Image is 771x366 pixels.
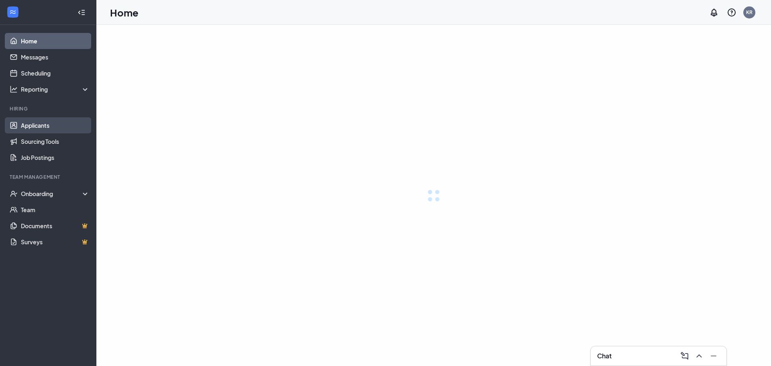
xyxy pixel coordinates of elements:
[707,350,720,362] button: Minimize
[21,202,90,218] a: Team
[709,8,719,17] svg: Notifications
[110,6,139,19] h1: Home
[21,117,90,133] a: Applicants
[597,352,612,360] h3: Chat
[21,85,90,93] div: Reporting
[21,49,90,65] a: Messages
[9,8,17,16] svg: WorkstreamLogo
[10,190,18,198] svg: UserCheck
[746,9,753,16] div: KR
[10,105,88,112] div: Hiring
[727,8,736,17] svg: QuestionInfo
[693,350,706,362] button: ChevronUp
[21,133,90,149] a: Sourcing Tools
[678,350,691,362] button: ComposeMessage
[21,65,90,81] a: Scheduling
[78,8,86,16] svg: Collapse
[21,234,90,250] a: SurveysCrown
[680,351,689,361] svg: ComposeMessage
[21,149,90,166] a: Job Postings
[10,85,18,93] svg: Analysis
[21,33,90,49] a: Home
[709,351,718,361] svg: Minimize
[10,174,88,180] div: Team Management
[694,351,704,361] svg: ChevronUp
[21,218,90,234] a: DocumentsCrown
[21,190,83,198] div: Onboarding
